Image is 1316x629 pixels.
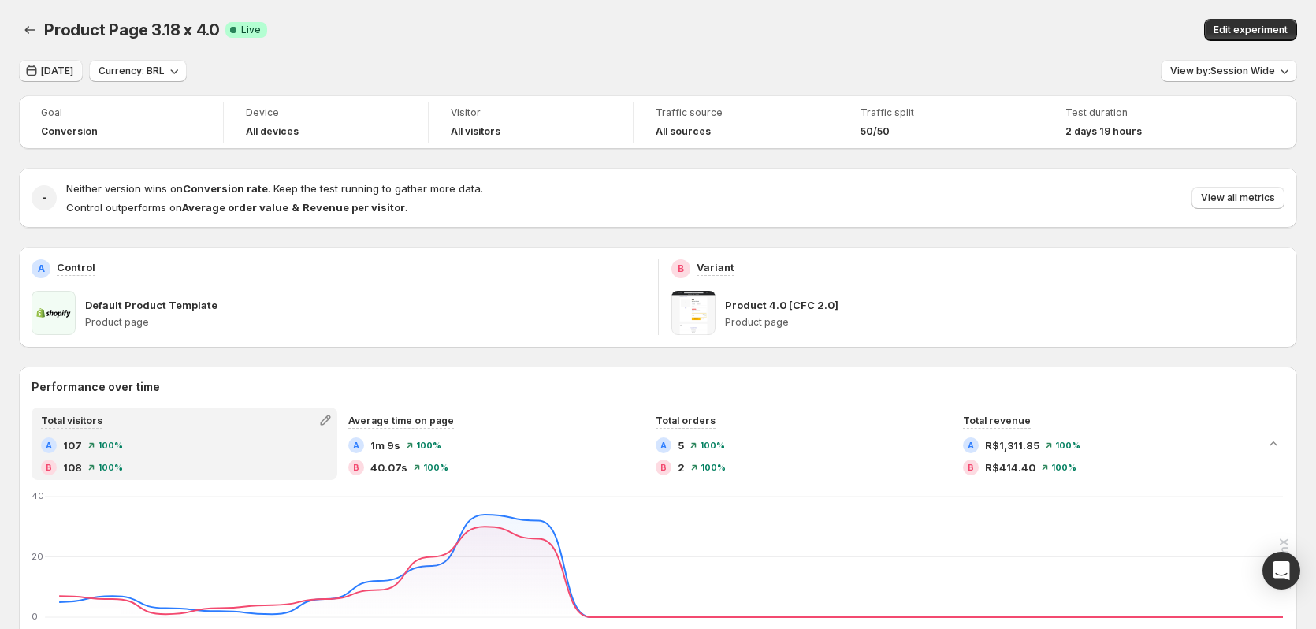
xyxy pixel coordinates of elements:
[46,463,52,472] h2: B
[985,437,1039,453] span: R$1,311.85
[725,316,1285,329] p: Product page
[725,297,838,313] p: Product 4.0 [CFC 2.0]
[1170,65,1275,77] span: View by: Session Wide
[1262,433,1284,455] button: Collapse chart
[861,105,1020,140] a: Traffic split50/50
[57,259,95,275] p: Control
[44,20,219,39] span: Product Page 3.18 x 4.0
[66,182,483,195] span: Neither version wins on . Keep the test running to gather more data.
[678,460,685,475] span: 2
[182,201,288,214] strong: Average order value
[41,65,73,77] span: [DATE]
[861,106,1020,119] span: Traffic split
[98,463,123,472] span: 100 %
[303,201,405,214] strong: Revenue per visitor
[32,490,44,501] text: 40
[246,106,406,119] span: Device
[19,19,41,41] button: Back
[656,106,816,119] span: Traffic source
[700,441,725,450] span: 100 %
[1191,187,1284,209] button: View all metrics
[89,60,187,82] button: Currency: BRL
[656,415,716,426] span: Total orders
[246,125,299,138] h4: All devices
[348,415,454,426] span: Average time on page
[99,65,165,77] span: Currency: BRL
[66,201,407,214] span: Control outperforms on .
[19,60,83,82] button: [DATE]
[292,201,299,214] strong: &
[1065,105,1226,140] a: Test duration2 days 19 hours
[85,316,645,329] p: Product page
[32,611,38,622] text: 0
[963,415,1031,426] span: Total revenue
[660,463,667,472] h2: B
[85,297,217,313] p: Default Product Template
[451,106,611,119] span: Visitor
[678,437,684,453] span: 5
[697,259,734,275] p: Variant
[968,441,974,450] h2: A
[1201,192,1275,204] span: View all metrics
[370,437,400,453] span: 1m 9s
[1065,125,1142,138] span: 2 days 19 hours
[46,441,52,450] h2: A
[41,125,98,138] span: Conversion
[98,441,123,450] span: 100 %
[32,551,43,562] text: 20
[38,262,45,275] h2: A
[671,291,716,335] img: Product 4.0 [CFC 2.0]
[678,262,684,275] h2: B
[241,24,261,36] span: Live
[423,463,448,472] span: 100 %
[63,437,82,453] span: 107
[1065,106,1226,119] span: Test duration
[861,125,890,138] span: 50/50
[42,190,47,206] h2: -
[451,105,611,140] a: VisitorAll visitors
[1161,60,1297,82] button: View by:Session Wide
[660,441,667,450] h2: A
[1204,19,1297,41] button: Edit experiment
[32,379,1284,395] h2: Performance over time
[41,415,102,426] span: Total visitors
[656,125,711,138] h4: All sources
[1051,463,1076,472] span: 100 %
[183,182,268,195] strong: Conversion rate
[370,460,407,475] span: 40.07s
[32,291,76,335] img: Default Product Template
[41,106,201,119] span: Goal
[416,441,441,450] span: 100 %
[968,463,974,472] h2: B
[1214,24,1288,36] span: Edit experiment
[63,460,82,475] span: 108
[451,125,500,138] h4: All visitors
[353,463,359,472] h2: B
[246,105,406,140] a: DeviceAll devices
[985,460,1035,475] span: R$414.40
[1055,441,1080,450] span: 100 %
[353,441,359,450] h2: A
[41,105,201,140] a: GoalConversion
[701,463,726,472] span: 100 %
[1262,552,1300,590] div: Open Intercom Messenger
[656,105,816,140] a: Traffic sourceAll sources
